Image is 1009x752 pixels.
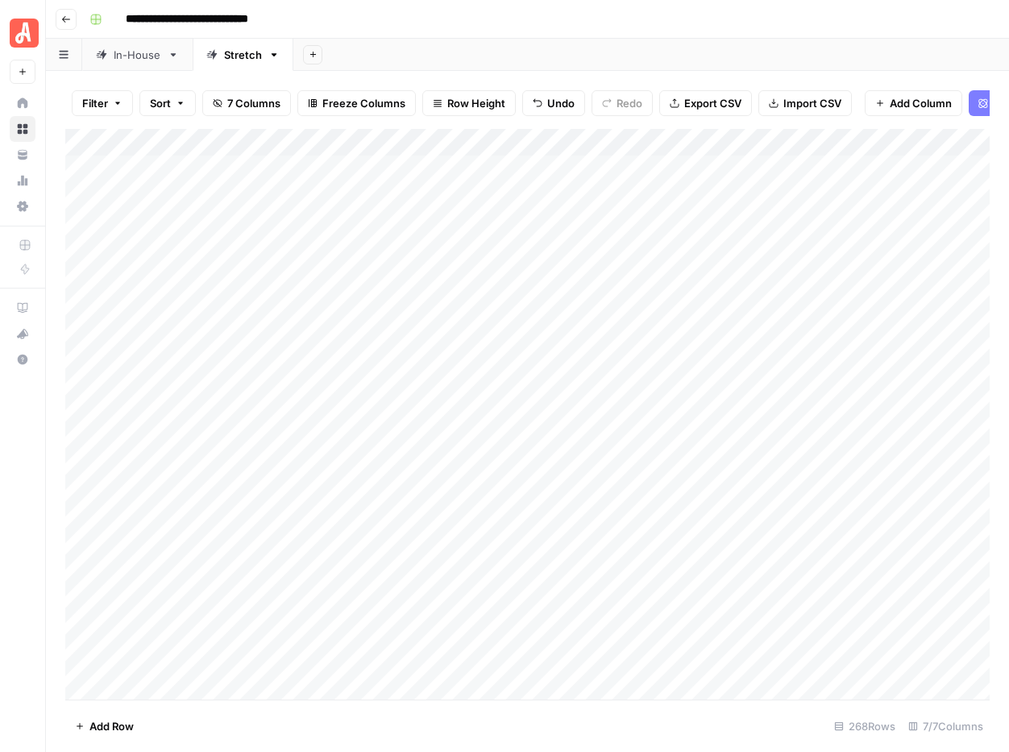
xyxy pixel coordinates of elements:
button: Row Height [422,90,516,116]
span: Undo [547,95,575,111]
a: Settings [10,193,35,219]
a: Browse [10,116,35,142]
span: Import CSV [783,95,841,111]
span: Freeze Columns [322,95,405,111]
a: AirOps Academy [10,295,35,321]
button: Sort [139,90,196,116]
button: Help + Support [10,347,35,372]
button: Import CSV [758,90,852,116]
span: Redo [617,95,642,111]
span: Filter [82,95,108,111]
a: Home [10,90,35,116]
button: Undo [522,90,585,116]
span: 7 Columns [227,95,280,111]
button: Redo [592,90,653,116]
button: 7 Columns [202,90,291,116]
button: Add Column [865,90,962,116]
div: 268 Rows [828,713,902,739]
a: Stretch [193,39,293,71]
button: What's new? [10,321,35,347]
div: 7/7 Columns [902,713,990,739]
span: Sort [150,95,171,111]
button: Add Row [65,713,143,739]
button: Workspace: Angi [10,13,35,53]
span: Export CSV [684,95,741,111]
a: Your Data [10,142,35,168]
span: Row Height [447,95,505,111]
a: In-House [82,39,193,71]
button: Export CSV [659,90,752,116]
button: Freeze Columns [297,90,416,116]
a: Usage [10,168,35,193]
div: In-House [114,47,161,63]
div: What's new? [10,322,35,346]
img: Angi Logo [10,19,39,48]
span: Add Row [89,718,134,734]
span: Add Column [890,95,952,111]
div: Stretch [224,47,262,63]
button: Filter [72,90,133,116]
